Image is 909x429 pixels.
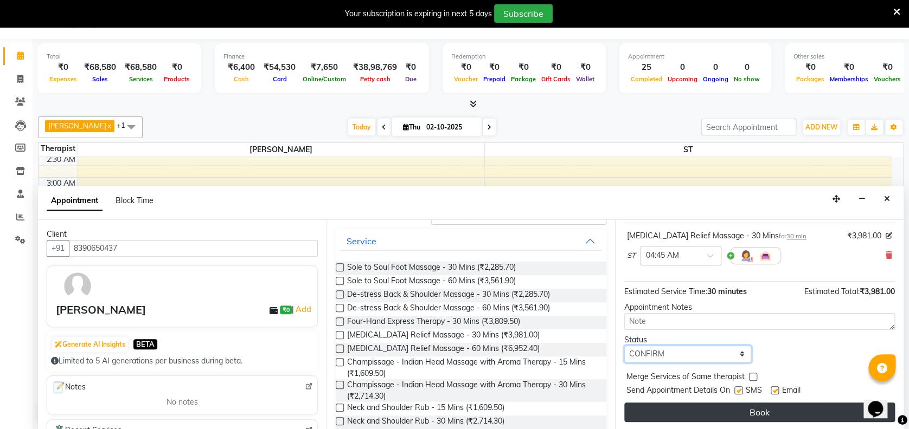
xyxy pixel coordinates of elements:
span: Email [782,385,801,398]
div: Appointment [628,52,763,61]
div: ₹68,580 [80,61,120,74]
div: ₹0 [871,61,904,74]
span: [PERSON_NAME] [48,121,106,130]
span: BETA [133,339,157,349]
span: 30 min [786,232,806,240]
div: 0 [665,61,700,74]
span: Ongoing [700,75,731,83]
button: ADD NEW [803,120,840,135]
div: ₹0 [539,61,573,74]
span: ST [485,143,892,157]
span: Memberships [827,75,871,83]
div: 25 [628,61,665,74]
span: Online/Custom [300,75,349,83]
span: Completed [628,75,665,83]
span: Cash [231,75,252,83]
i: Edit price [886,232,892,239]
div: 0 [731,61,763,74]
small: for [779,232,806,240]
span: Package [508,75,539,83]
span: ₹3,981.00 [860,287,895,296]
div: Redemption [451,52,597,61]
a: x [106,121,111,130]
button: Subscribe [494,4,553,23]
div: ₹7,650 [300,61,349,74]
div: ₹54,530 [259,61,300,74]
div: 2:30 AM [44,154,78,165]
button: Generate AI Insights [52,337,128,352]
div: ₹0 [451,61,481,74]
div: 0 [700,61,731,74]
div: [PERSON_NAME] [56,302,146,318]
span: Appointment [47,191,103,211]
span: No show [731,75,763,83]
span: ADD NEW [805,123,837,131]
div: [MEDICAL_DATA] Relief Massage - 30 Mins [627,230,806,242]
span: No notes [167,396,198,408]
span: Thu [400,123,423,131]
span: Sole to Soul Foot Massage - 30 Mins (₹2,285.70) [347,262,516,275]
span: SMS [746,385,762,398]
div: Appointment Notes [624,302,895,313]
div: ₹68,580 [120,61,161,74]
input: 2025-10-02 [423,119,477,135]
span: Petty cash [357,75,393,83]
button: +91 [47,240,69,257]
img: Hairdresser.png [739,249,752,262]
span: Due [402,75,419,83]
span: ₹0 [280,305,291,314]
div: Therapist [39,143,78,154]
a: Add [294,303,313,316]
span: +1 [117,121,133,129]
div: Service [347,235,376,248]
span: Four-Hand Express Therapy - 30 Mins (₹3,809.50) [347,316,520,329]
span: Prepaid [481,75,508,83]
span: 30 minutes [707,287,747,296]
button: Service [340,231,602,251]
span: Neck and Shoulder Rub - 30 Mins (₹2,714.30) [347,415,504,429]
span: De-stress Back & Shoulder Massage - 60 Mins (₹3,561.90) [347,302,550,316]
button: Book [624,402,895,422]
span: Expenses [47,75,80,83]
div: ₹0 [47,61,80,74]
span: Gift Cards [539,75,573,83]
div: Limited to 5 AI generations per business during beta. [51,355,313,367]
span: Today [348,119,375,135]
span: [PERSON_NAME] [78,143,485,157]
span: Champissage - Indian Head Massage with Aroma Therapy - 30 Mins (₹2,714.30) [347,379,598,402]
span: Champissage - Indian Head Massage with Aroma Therapy - 15 Mins (₹1,609.50) [347,356,598,379]
span: Vouchers [871,75,904,83]
span: Sole to Soul Foot Massage - 60 Mins (₹3,561.90) [347,275,516,289]
div: ₹38,98,769 [349,61,401,74]
div: ₹6,400 [223,61,259,74]
span: Estimated Total: [804,287,860,296]
span: Upcoming [665,75,700,83]
div: Client [47,229,318,240]
span: Merge Services of Same therapist [626,371,745,385]
div: ₹0 [481,61,508,74]
span: Card [270,75,290,83]
span: ST [627,250,636,261]
span: [MEDICAL_DATA] Relief Massage - 60 Mins (₹6,952.40) [347,343,540,356]
div: 3:00 AM [44,178,78,189]
span: Products [161,75,193,83]
input: Search Appointment [701,119,796,135]
div: Total [47,52,193,61]
span: [MEDICAL_DATA] Relief Massage - 30 Mins (₹3,981.00) [347,329,540,343]
span: Wallet [573,75,597,83]
span: Packages [793,75,827,83]
div: ₹0 [573,61,597,74]
div: Status [624,334,751,346]
button: Close [879,191,895,207]
img: avatar [62,270,93,302]
span: Sales [89,75,111,83]
span: | [292,303,313,316]
span: Send Appointment Details On [626,385,730,398]
span: De-stress Back & Shoulder Massage - 30 Mins (₹2,285.70) [347,289,550,302]
span: Voucher [451,75,481,83]
input: Search by Name/Mobile/Email/Code [69,240,318,257]
img: Interior.png [759,249,772,262]
div: ₹0 [793,61,827,74]
span: Block Time [116,196,153,205]
div: ₹0 [508,61,539,74]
